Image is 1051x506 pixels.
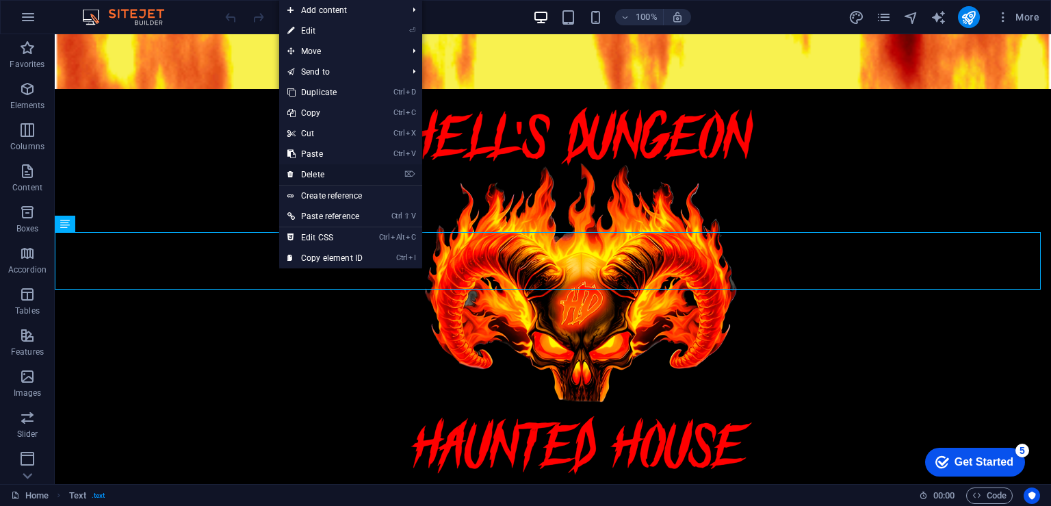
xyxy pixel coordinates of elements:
p: Slider [17,429,38,440]
i: Ctrl [393,108,404,117]
i: AI Writer [931,10,946,25]
a: Create reference [279,186,422,206]
span: . text [92,488,105,504]
i: ⌦ [404,170,415,179]
i: Ctrl [393,129,404,138]
span: 00 00 [933,488,955,504]
a: Click to cancel selection. Double-click to open Pages [11,488,49,504]
button: navigator [903,9,920,25]
nav: breadcrumb [69,488,105,504]
p: Content [12,182,42,193]
p: Images [14,388,42,399]
i: V [411,212,415,220]
button: Usercentrics [1024,488,1040,504]
i: D [406,88,415,97]
i: V [406,149,415,158]
p: Favorites [10,59,44,70]
a: CtrlAltCEdit CSS [279,227,371,248]
i: Ctrl [393,149,404,158]
button: Code [966,488,1013,504]
i: I [408,253,415,262]
p: Accordion [8,264,47,275]
div: Get Started [40,15,99,27]
p: Boxes [16,223,39,234]
button: text_generator [931,9,947,25]
i: Ctrl [393,88,404,97]
button: design [848,9,865,25]
i: ⇧ [404,212,410,220]
i: X [406,129,415,138]
a: CtrlXCut [279,123,371,144]
span: : [943,490,945,501]
a: CtrlVPaste [279,144,371,164]
p: Tables [15,305,40,316]
i: Navigator [903,10,919,25]
i: On resize automatically adjust zoom level to fit chosen device. [671,11,684,23]
div: Get Started 5 items remaining, 0% complete [11,7,111,36]
a: Ctrl⇧VPaste reference [279,206,371,227]
h6: 100% [636,9,658,25]
a: ⏎Edit [279,21,371,41]
a: CtrlICopy element ID [279,248,371,268]
i: Design (Ctrl+Alt+Y) [848,10,864,25]
i: Alt [391,233,404,242]
i: C [406,233,415,242]
i: Publish [961,10,976,25]
button: 100% [615,9,664,25]
button: pages [876,9,892,25]
p: Features [11,346,44,357]
i: Pages (Ctrl+Alt+S) [876,10,892,25]
i: ⏎ [409,26,415,35]
i: Ctrl [379,233,390,242]
a: ⌦Delete [279,164,371,185]
a: CtrlDDuplicate [279,82,371,103]
a: Send to [279,62,402,82]
img: Editor Logo [79,9,181,25]
div: 5 [101,3,115,16]
i: Ctrl [396,253,407,262]
h6: Session time [919,488,955,504]
span: Click to select. Double-click to edit [69,488,86,504]
span: Code [972,488,1007,504]
p: Columns [10,141,44,152]
i: C [406,108,415,117]
i: Ctrl [391,212,402,220]
button: More [991,6,1045,28]
a: CtrlCCopy [279,103,371,123]
p: Elements [10,100,45,111]
span: More [996,10,1039,24]
button: publish [958,6,980,28]
span: Move [279,41,402,62]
